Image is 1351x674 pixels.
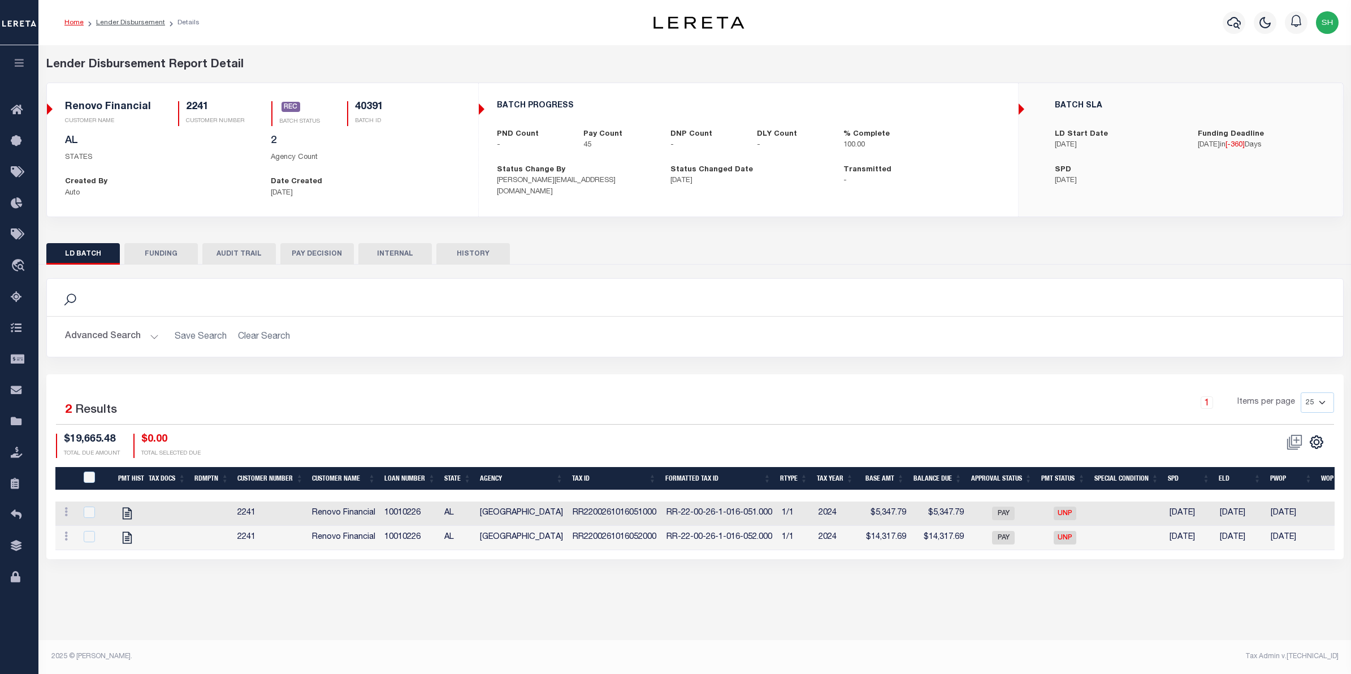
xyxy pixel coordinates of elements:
[568,502,662,526] td: RR2200261016051000
[911,502,968,526] td: $5,347.79
[967,467,1037,490] th: Approval Status: activate to sort column ascending
[141,434,201,446] h4: $0.00
[583,129,622,140] label: Pay Count
[282,102,301,112] span: REC
[670,129,712,140] label: DNP Count
[96,19,165,26] a: Lender Disbursement
[271,135,460,148] h5: 2
[141,450,201,458] p: TOTAL SELECTED DUE
[77,467,114,490] th: PayeePmtBatchStatus
[380,526,440,550] td: 10010226
[670,165,753,176] label: Status Changed Date
[812,467,858,490] th: Tax Year: activate to sort column ascending
[1266,502,1317,526] td: [DATE]
[757,140,826,151] p: -
[165,18,200,28] li: Details
[777,502,814,526] td: 1/1
[355,117,383,126] p: BATCH ID
[1316,11,1339,34] img: svg+xml;base64,PHN2ZyB4bWxucz0iaHR0cDovL3d3dy53My5vcmcvMjAwMC9zdmciIHBvaW50ZXItZXZlbnRzPSJub25lIi...
[1054,531,1076,545] span: UNP
[64,19,84,26] a: Home
[1215,526,1266,550] td: [DATE]
[202,243,276,265] button: AUDIT TRAIL
[1055,165,1071,176] label: SPD
[662,526,777,550] td: RR-22-00-26-1-016-052.000
[1090,467,1163,490] th: Special Condition: activate to sort column ascending
[992,531,1015,545] span: PAY
[843,140,913,151] p: 100.00
[65,152,254,163] p: STATES
[64,434,120,446] h4: $19,665.48
[124,243,198,265] button: FUNDING
[46,243,120,265] button: LD BATCH
[1198,129,1264,140] label: Funding Deadline
[662,502,777,526] td: RR-22-00-26-1-016-051.000
[992,507,1015,520] span: PAY
[233,526,308,550] td: 2241
[280,243,354,265] button: PAY DECISION
[233,467,308,490] th: Customer Number: activate to sort column ascending
[43,651,695,662] div: 2025 © [PERSON_NAME].
[776,467,812,490] th: RType: activate to sort column ascending
[355,101,383,114] h5: 40391
[653,16,744,29] img: logo-dark.svg
[860,502,911,526] td: $5,347.79
[1237,396,1295,409] span: Items per page
[380,502,440,526] td: 10010226
[1266,526,1317,550] td: [DATE]
[65,101,151,114] h5: Renovo Financial
[358,243,432,265] button: INTERNAL
[1266,467,1317,490] th: PWOP: activate to sort column ascending
[65,188,254,199] p: Auto
[858,467,909,490] th: Base Amt: activate to sort column ascending
[583,140,653,151] p: 45
[308,467,380,490] th: Customer Name: activate to sort column ascending
[282,102,301,113] a: REC
[843,165,891,176] label: Transmitted
[55,467,77,490] th: &nbsp;&nbsp;&nbsp;&nbsp;&nbsp;&nbsp;&nbsp;&nbsp;&nbsp;&nbsp;
[65,404,72,416] span: 2
[843,129,890,140] label: % Complete
[65,176,107,188] label: Created By
[190,467,233,490] th: Rdmptn: activate to sort column ascending
[1165,502,1215,526] td: [DATE]
[380,467,440,490] th: Loan Number: activate to sort column ascending
[271,176,322,188] label: Date Created
[1214,467,1265,490] th: ELD: activate to sort column ascending
[497,140,566,151] p: -
[186,117,244,126] p: CUSTOMER NUMBER
[440,467,475,490] th: State: activate to sort column ascending
[1198,140,1324,151] p: in Days
[497,175,653,197] p: [PERSON_NAME][EMAIL_ADDRESS][DOMAIN_NAME]
[670,140,740,151] p: -
[440,502,475,526] td: AL
[1215,502,1266,526] td: [DATE]
[65,326,159,348] button: Advanced Search
[1055,101,1324,111] h5: BATCH SLA
[843,175,1000,187] p: -
[436,243,510,265] button: HISTORY
[475,467,568,490] th: Agency: activate to sort column ascending
[1037,467,1090,490] th: Pmt Status: activate to sort column ascending
[911,526,968,550] td: $14,317.69
[860,526,911,550] td: $14,317.69
[271,152,460,163] p: Agency Count
[757,129,797,140] label: DLY Count
[1226,141,1245,149] span: [ ]
[670,175,827,187] p: [DATE]
[144,467,190,490] th: Tax Docs: activate to sort column ascending
[814,526,860,550] td: 2024
[1281,434,1307,451] span: Status should not be "REC" to perform this action.
[308,526,380,550] td: Renovo Financial
[114,467,144,490] th: Pmt Hist
[271,188,460,199] p: [DATE]
[1198,141,1220,149] span: [DATE]
[233,502,308,526] td: 2241
[497,165,565,176] label: Status Change By
[65,135,254,148] h5: AL
[46,57,1344,74] div: Lender Disbursement Report Detail
[475,526,568,550] td: [GEOGRAPHIC_DATA]
[1317,467,1334,490] th: WOP
[475,502,568,526] td: [GEOGRAPHIC_DATA]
